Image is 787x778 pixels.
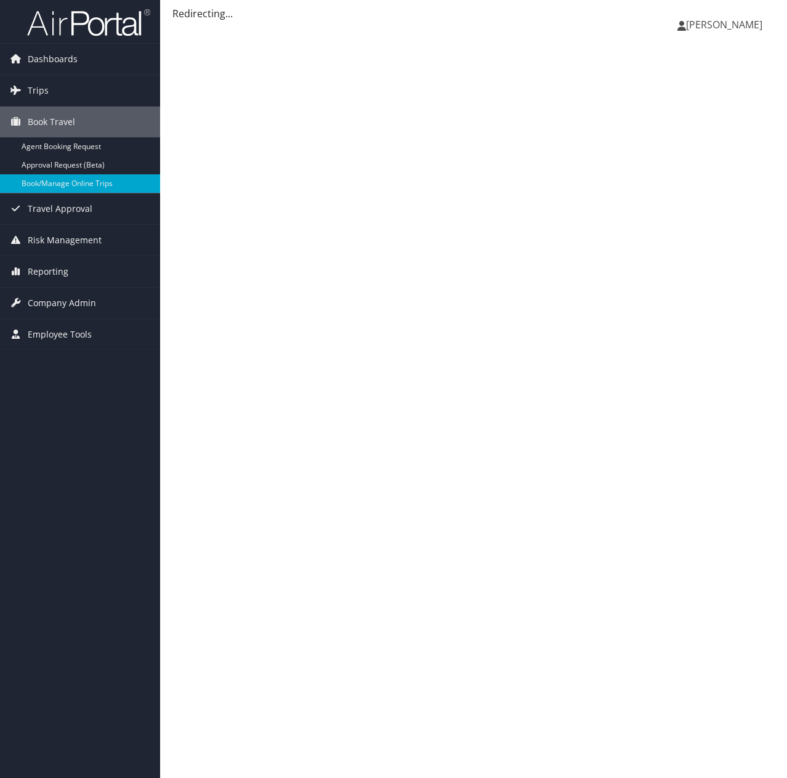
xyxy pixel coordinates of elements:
span: Dashboards [28,44,78,75]
span: Travel Approval [28,193,92,224]
a: [PERSON_NAME] [677,6,775,43]
span: [PERSON_NAME] [686,18,762,31]
div: Redirecting... [172,6,775,21]
span: Reporting [28,256,68,287]
span: Company Admin [28,288,96,318]
span: Employee Tools [28,319,92,350]
img: airportal-logo.png [27,8,150,37]
span: Book Travel [28,107,75,137]
span: Trips [28,75,49,106]
span: Risk Management [28,225,102,256]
